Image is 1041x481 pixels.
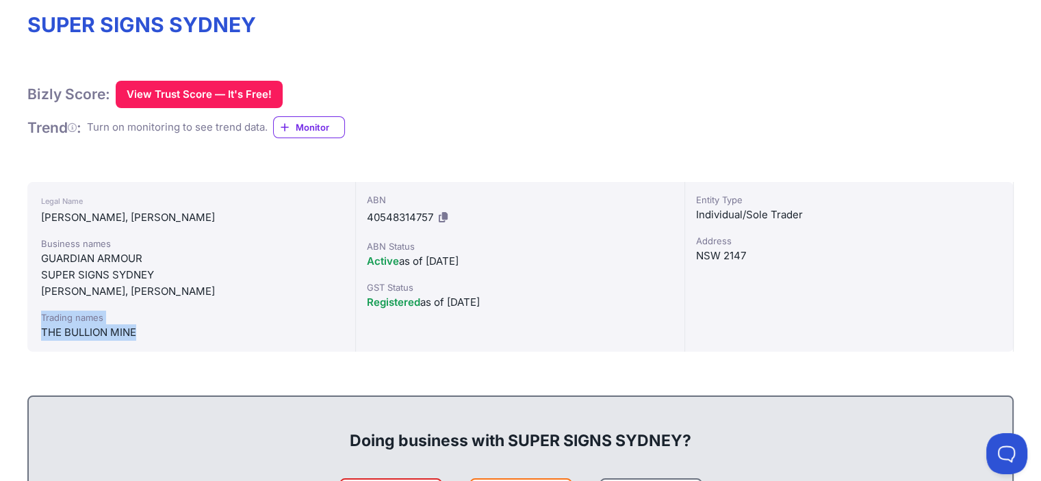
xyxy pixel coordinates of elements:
[296,120,344,134] span: Monitor
[41,311,342,324] div: Trading names
[27,118,81,137] h1: Trend :
[367,255,399,268] span: Active
[696,207,1002,223] div: Individual/Sole Trader
[41,193,342,209] div: Legal Name
[367,211,433,224] span: 40548314757
[273,116,345,138] a: Monitor
[367,296,420,309] span: Registered
[367,294,673,311] div: as of [DATE]
[696,248,1002,264] div: NSW 2147
[986,433,1027,474] iframe: Toggle Customer Support
[696,193,1002,207] div: Entity Type
[116,81,283,108] button: View Trust Score — It's Free!
[696,234,1002,248] div: Address
[367,281,673,294] div: GST Status
[42,408,999,452] div: Doing business with SUPER SIGNS SYDNEY?
[41,283,342,300] div: [PERSON_NAME], [PERSON_NAME]
[41,250,342,267] div: GUARDIAN ARMOUR
[87,120,268,135] div: Turn on monitoring to see trend data.
[41,209,342,226] div: [PERSON_NAME], [PERSON_NAME]
[41,267,342,283] div: SUPER SIGNS SYDNEY
[27,12,1014,37] h1: SUPER SIGNS SYDNEY
[367,253,673,270] div: as of [DATE]
[41,324,342,341] div: THE BULLION MINE
[27,85,110,103] h1: Bizly Score:
[367,239,673,253] div: ABN Status
[41,237,342,250] div: Business names
[367,193,673,207] div: ABN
